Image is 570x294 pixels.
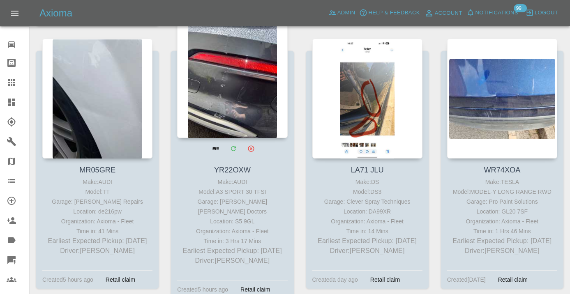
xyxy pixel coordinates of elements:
[44,197,150,207] div: Garage: [PERSON_NAME] Repairs
[337,8,355,18] span: Admin
[179,236,285,246] div: Time in: 3 Hrs 17 Mins
[179,246,285,256] p: Earliest Expected Pickup: [DATE]
[449,226,555,236] div: Time in: 1 Hrs 46 Mins
[214,166,251,174] a: YR22OXW
[449,236,555,246] p: Earliest Expected Pickup: [DATE]
[314,187,420,197] div: Model: DS3
[44,177,150,187] div: Make: AUDI
[242,140,259,157] button: Archive
[179,187,285,197] div: Model: A3 SPORT 30 TFSI
[314,236,420,246] p: Earliest Expected Pickup: [DATE]
[44,207,150,216] div: Location: de216pw
[357,7,422,19] button: Help & Feedback
[492,275,534,285] div: Retail claim
[42,275,93,285] div: Created 5 hours ago
[5,3,25,23] button: Open drawer
[179,197,285,216] div: Garage: [PERSON_NAME] [PERSON_NAME] Doctors
[484,166,520,174] a: WR74XOA
[449,177,555,187] div: Make: TESLA
[464,7,520,19] button: Notifications
[314,177,420,187] div: Make: DS
[314,207,420,216] div: Location: DA99XR
[314,197,420,207] div: Garage: Clever Spray Techniques
[514,4,527,12] span: 99+
[44,216,150,226] div: Organization: Axioma - Fleet
[314,246,420,256] p: Driver: [PERSON_NAME]
[368,8,420,18] span: Help & Feedback
[435,9,462,18] span: Account
[351,166,384,174] a: LA71 JLU
[449,187,555,197] div: Model: MODEL-Y LONG RANGE RWD
[99,275,141,285] div: Retail claim
[44,246,150,256] p: Driver: [PERSON_NAME]
[422,7,464,20] a: Account
[225,140,242,157] a: Modify
[475,8,518,18] span: Notifications
[524,7,560,19] button: Logout
[449,207,555,216] div: Location: GL20 7SF
[44,226,150,236] div: Time in: 41 Mins
[312,275,358,285] div: Created a day ago
[39,7,72,20] h5: Axioma
[535,8,558,18] span: Logout
[326,7,358,19] a: Admin
[207,140,224,157] a: View
[179,256,285,266] p: Driver: [PERSON_NAME]
[449,216,555,226] div: Organization: Axioma - Fleet
[364,275,406,285] div: Retail claim
[449,197,555,207] div: Garage: Pro Paint Solutions
[44,236,150,246] p: Earliest Expected Pickup: [DATE]
[79,166,115,174] a: MR05GRE
[314,216,420,226] div: Organization: Axioma - Fleet
[44,187,150,197] div: Model: TT
[179,216,285,226] div: Location: S5 9GL
[179,226,285,236] div: Organization: Axioma - Fleet
[447,275,486,285] div: Created [DATE]
[314,226,420,236] div: Time in: 14 Mins
[449,246,555,256] p: Driver: [PERSON_NAME]
[179,177,285,187] div: Make: AUDI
